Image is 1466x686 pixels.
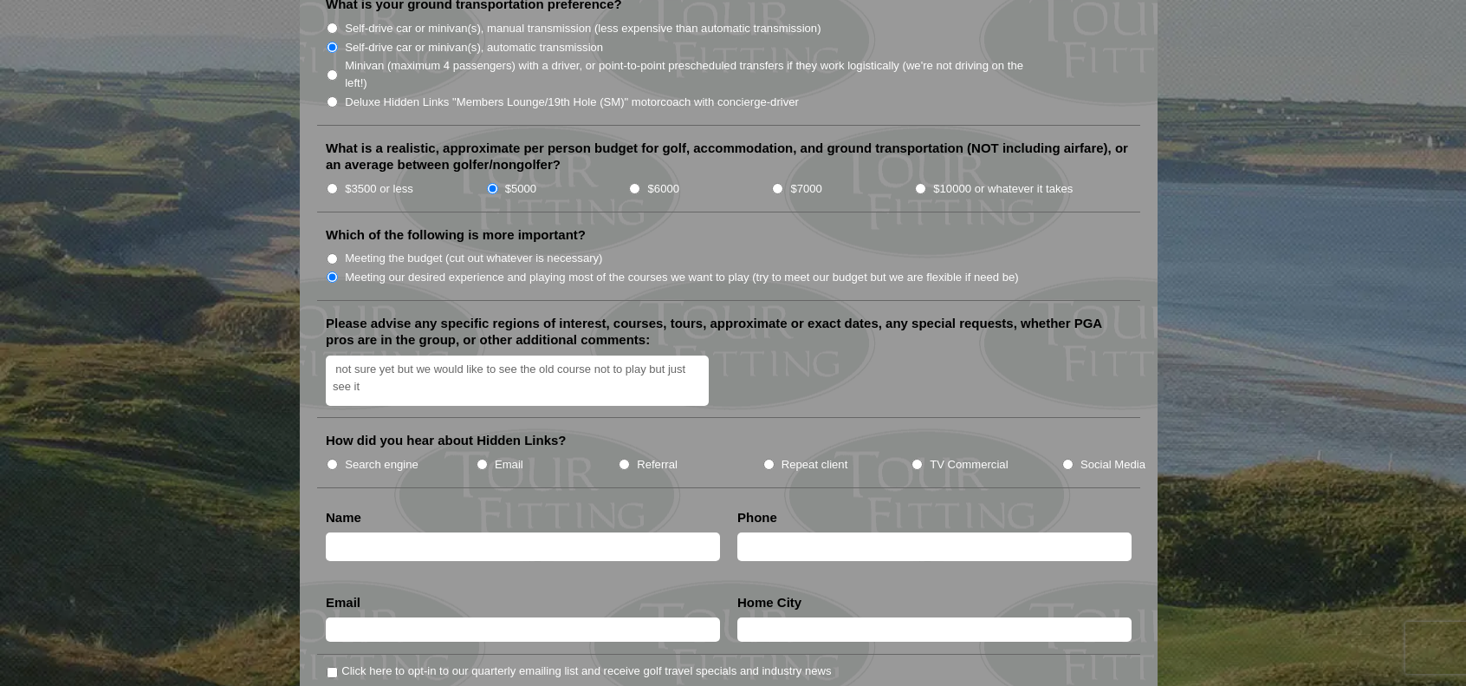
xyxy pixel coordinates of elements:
label: $3500 or less [345,180,413,198]
label: Search engine [345,456,418,474]
label: Phone [737,509,777,526]
label: $7000 [790,180,821,198]
label: Repeat client [782,456,848,474]
label: $10000 or whatever it takes [933,180,1073,198]
label: Please advise any specific regions of interest, courses, tours, approximate or exact dates, any s... [326,315,1132,349]
label: Minivan (maximum 4 passengers) with a driver, or point-to-point prescheduled transfers if they wo... [345,57,1041,91]
label: Meeting the budget (cut out whatever is necessary) [345,250,602,267]
label: What is a realistic, approximate per person budget for golf, accommodation, and ground transporta... [326,140,1132,173]
label: Social Media [1080,456,1145,474]
label: $5000 [505,180,536,198]
label: How did you hear about Hidden Links? [326,432,567,449]
label: Deluxe Hidden Links "Members Lounge/19th Hole (SM)" motorcoach with concierge-driver [345,94,799,111]
label: Self-drive car or minivan(s), manual transmission (less expensive than automatic transmission) [345,20,821,37]
label: TV Commercial [930,456,1008,474]
label: Email [495,456,523,474]
label: Which of the following is more important? [326,226,586,244]
label: Email [326,594,360,611]
label: Click here to opt-in to our quarterly emailing list and receive golf travel specials and industry... [341,663,831,680]
label: Meeting our desired experience and playing most of the courses we want to play (try to meet our b... [345,269,1019,286]
label: $6000 [648,180,679,198]
label: Name [326,509,361,526]
label: Self-drive car or minivan(s), automatic transmission [345,39,603,56]
label: Home City [737,594,801,611]
label: Referral [637,456,678,474]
